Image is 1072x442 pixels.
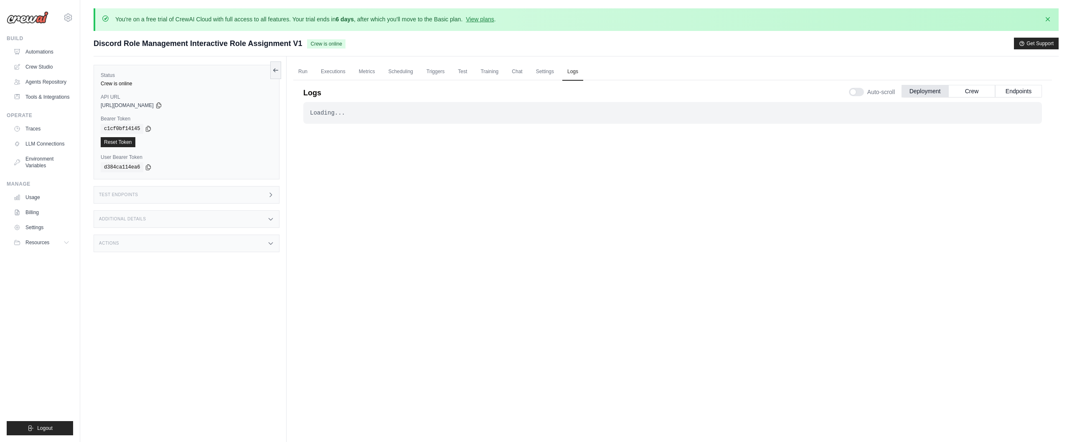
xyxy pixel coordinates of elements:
[307,39,345,49] span: Crew is online
[10,75,73,89] a: Agents Repository
[94,38,302,49] span: Discord Role Management Interactive Role Assignment V1
[7,181,73,187] div: Manage
[531,63,559,81] a: Settings
[10,206,73,219] a: Billing
[10,122,73,135] a: Traces
[101,154,272,161] label: User Bearer Token
[10,236,73,249] button: Resources
[316,63,351,81] a: Executions
[10,90,73,104] a: Tools & Integrations
[101,72,272,79] label: Status
[466,16,494,23] a: View plans
[101,102,154,109] span: [URL][DOMAIN_NAME]
[867,88,895,96] span: Auto-scroll
[115,15,496,23] p: You're on a free trial of CrewAI Cloud with full access to all features. Your trial ends in , aft...
[10,60,73,74] a: Crew Studio
[948,85,995,97] button: Crew
[37,425,53,432] span: Logout
[101,124,143,134] code: c1cf0bf14145
[7,11,48,24] img: Logo
[1030,402,1072,442] iframe: Chat Widget
[383,63,418,81] a: Scheduling
[7,35,73,42] div: Build
[562,63,583,81] a: Logs
[10,221,73,234] a: Settings
[99,217,146,222] h3: Additional Details
[507,63,527,81] a: Chat
[293,63,312,81] a: Run
[101,94,272,100] label: API URL
[475,63,503,81] a: Training
[422,63,450,81] a: Triggers
[101,162,143,172] code: d384ca114ea6
[101,115,272,122] label: Bearer Token
[902,85,948,97] button: Deployment
[99,241,119,246] h3: Actions
[354,63,380,81] a: Metrics
[10,152,73,172] a: Environment Variables
[10,137,73,151] a: LLM Connections
[7,421,73,435] button: Logout
[453,63,472,81] a: Test
[335,16,354,23] strong: 6 days
[7,112,73,119] div: Operate
[101,137,135,147] a: Reset Token
[10,45,73,59] a: Automations
[995,85,1042,97] button: Endpoints
[303,87,321,99] p: Logs
[1014,38,1059,49] button: Get Support
[10,191,73,204] a: Usage
[25,239,49,246] span: Resources
[310,109,1035,117] div: Loading...
[101,80,272,87] div: Crew is online
[99,192,138,197] h3: Test Endpoints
